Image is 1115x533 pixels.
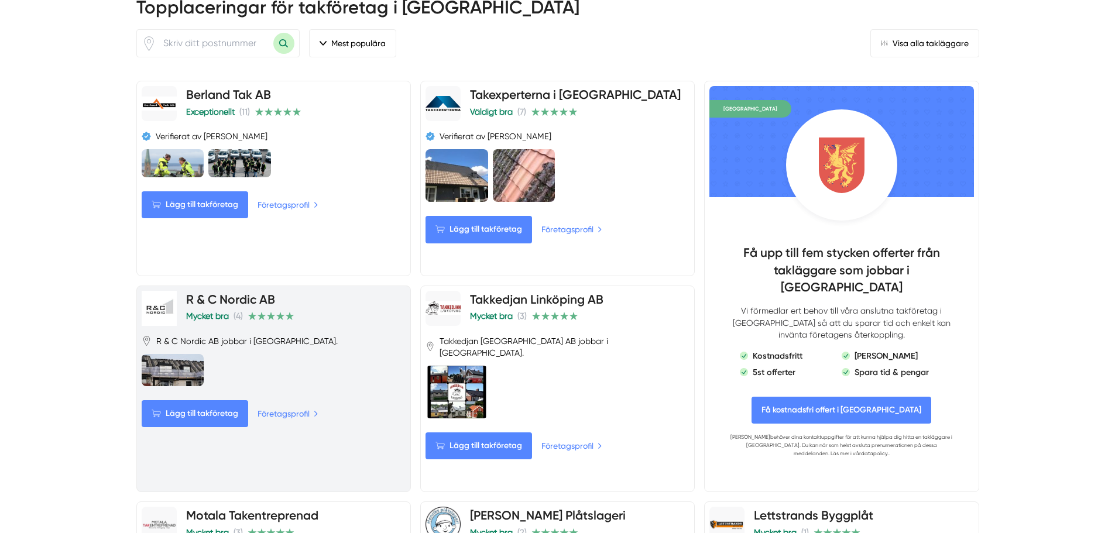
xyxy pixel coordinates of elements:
[142,97,177,111] img: Berland Tak AB logotyp
[728,433,955,458] p: behöver dina kontaktuppgifter för att kunna hjälpa dig hitta en takläggare i [GEOGRAPHIC_DATA]. D...
[186,292,275,307] a: R & C Nordic AB
[493,149,555,202] img: Takexperterna i Östergötland är takläggare i Östergötland
[754,508,873,522] a: Lettstrands Byggplåt
[156,30,273,57] input: Skriv ditt postnummer
[541,439,602,452] a: Företagsprofil
[730,434,770,440] a: [PERSON_NAME]
[855,350,918,362] p: [PERSON_NAME]
[517,311,527,321] span: (3)
[142,291,177,326] img: R & C Nordic AB logotyp
[426,342,435,352] svg: Pin / Karta
[709,520,745,529] img: Lettstrands Byggplåt logotyp
[440,130,551,142] span: Verifierat av [PERSON_NAME]
[309,29,396,57] button: Mest populära
[426,432,532,459] : Lägg till takföretag
[186,107,235,116] span: Exceptionellt
[258,407,318,420] a: Företagsprofil
[728,244,955,305] h4: Få upp till fem stycken offerter från takläggare som jobbar i [GEOGRAPHIC_DATA]
[752,397,931,424] span: Få kostnadsfri offert i Östergötlands län
[156,130,267,142] span: Verifierat av [PERSON_NAME]
[753,350,802,362] p: Kostnadsfritt
[156,335,338,347] span: R & C Nordic AB jobbar i [GEOGRAPHIC_DATA].
[426,149,488,202] img: Takexperterna i Östergötland är takläggare i Östergötland
[426,216,532,243] : Lägg till takföretag
[870,29,979,57] a: Visa alla takläggare
[426,366,488,418] img: Takkedjan Linköping AB är takläggare i Östergötland
[208,149,271,177] img: Berland Tak AB är takläggare i Östergötland
[470,292,603,307] a: Takkedjan Linköping AB
[541,223,602,236] a: Företagsprofil
[470,87,681,102] a: Takexperterna i [GEOGRAPHIC_DATA]
[142,520,177,529] img: Motala Takentreprenad logotyp
[186,87,271,102] a: Berland Tak AB
[186,508,318,522] a: Motala Takentreprenad
[186,311,229,321] span: Mycket bra
[709,86,973,197] img: Bakgrund för Östergötlands län
[239,107,250,116] span: (11)
[142,149,204,177] img: Berland Tak AB är takläggare i Östergötland
[273,33,294,54] button: Sök med postnummer
[861,451,888,456] a: datapolicy.
[258,198,318,211] a: Företagsprofil
[855,366,929,378] p: Spara tid & pengar
[142,36,156,51] span: Klicka för att använda din position.
[470,508,626,522] a: [PERSON_NAME] Plåtslageri
[142,400,248,427] : Lägg till takföretag
[753,366,795,378] p: 5st offerter
[234,311,243,321] span: (4)
[142,336,152,346] svg: Pin / Karta
[728,305,955,340] p: Vi förmedlar ert behov till våra anslutna takföretag i [GEOGRAPHIC_DATA] så att du sparar tid och...
[426,96,461,111] img: Takexperterna i Östergötland logotyp
[426,301,461,315] img: Takkedjan Linköping AB logotyp
[709,100,791,118] span: [GEOGRAPHIC_DATA]
[517,107,526,116] span: (7)
[309,29,396,57] span: filter-section
[470,107,513,116] span: Väldigt bra
[142,354,204,386] img: R & C Nordic AB är takläggare i Östergötland
[142,191,248,218] : Lägg till takföretag
[440,335,689,359] span: Takkedjan [GEOGRAPHIC_DATA] AB jobbar i [GEOGRAPHIC_DATA].
[470,311,513,321] span: Mycket bra
[142,36,156,51] svg: Pin / Karta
